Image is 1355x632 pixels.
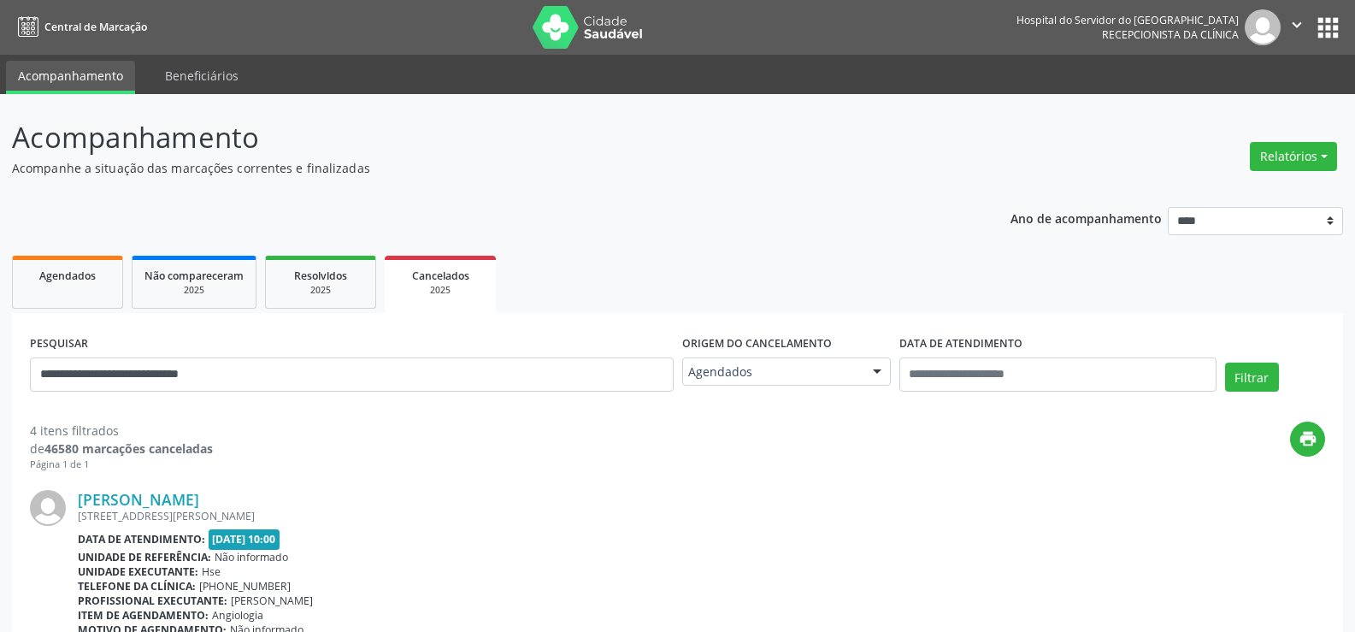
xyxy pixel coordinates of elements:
[1290,422,1325,457] button: print
[1225,363,1279,392] button: Filtrar
[12,159,944,177] p: Acompanhe a situação das marcações correntes e finalizadas
[1250,142,1337,171] button: Relatórios
[153,61,250,91] a: Beneficiários
[209,529,280,549] span: [DATE] 10:00
[412,269,469,283] span: Cancelados
[78,564,198,579] b: Unidade executante:
[1245,9,1281,45] img: img
[397,284,484,297] div: 2025
[231,594,313,608] span: [PERSON_NAME]
[78,532,205,546] b: Data de atendimento:
[44,20,147,34] span: Central de Marcação
[294,269,347,283] span: Resolvidos
[899,331,1022,357] label: DATA DE ATENDIMENTO
[1010,207,1162,228] p: Ano de acompanhamento
[688,363,856,381] span: Agendados
[278,284,363,297] div: 2025
[215,550,288,564] span: Não informado
[30,440,213,458] div: de
[30,490,66,526] img: img
[1299,429,1317,448] i: print
[39,269,96,283] span: Agendados
[199,579,291,594] span: [PHONE_NUMBER]
[30,458,213,472] div: Página 1 de 1
[682,331,832,357] label: Origem do cancelamento
[30,422,213,440] div: 4 itens filtrados
[6,61,135,94] a: Acompanhamento
[1016,13,1239,27] div: Hospital do Servidor do [GEOGRAPHIC_DATA]
[1102,27,1239,42] span: Recepcionista da clínica
[78,490,199,509] a: [PERSON_NAME]
[12,116,944,159] p: Acompanhamento
[78,550,211,564] b: Unidade de referência:
[212,608,263,623] span: Angiologia
[1287,15,1306,34] i: 
[1313,13,1343,43] button: apps
[44,440,213,457] strong: 46580 marcações canceladas
[144,284,244,297] div: 2025
[144,269,244,283] span: Não compareceram
[78,579,196,594] b: Telefone da clínica:
[78,594,227,608] b: Profissional executante:
[202,564,221,579] span: Hse
[30,331,88,357] label: PESQUISAR
[1281,9,1313,45] button: 
[78,509,1325,523] div: [STREET_ADDRESS][PERSON_NAME]
[12,13,147,41] a: Central de Marcação
[78,608,209,623] b: Item de agendamento:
